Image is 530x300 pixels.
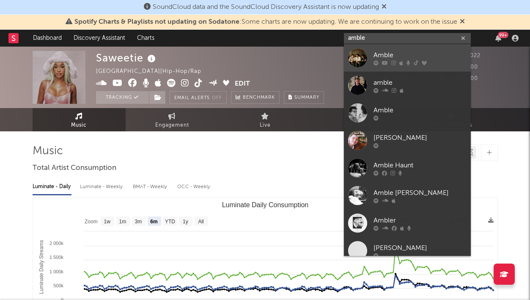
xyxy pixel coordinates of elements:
span: Spotify Charts & Playlists not updating on Sodatone [74,19,239,25]
div: Amble [373,50,467,60]
a: Discovery Assistant [68,30,131,47]
div: [GEOGRAPHIC_DATA] | Hip-Hop/Rap [96,67,211,77]
span: Live [260,120,271,131]
text: Luminate Daily Consumption [222,201,308,208]
a: amble [344,72,471,99]
text: 1 000k [49,269,63,274]
a: Audience [312,108,405,131]
div: Ambler [373,215,467,225]
a: Ambler [344,209,471,237]
span: SoundCloud data and the SoundCloud Discovery Assistant is now updating [153,4,379,11]
a: Dashboard [27,30,68,47]
span: Music [71,120,87,131]
text: Luminate Daily Streams [38,240,44,294]
button: Edit [235,79,250,89]
span: Dismiss [382,4,387,11]
text: 1y [183,219,188,225]
a: Charts [131,30,160,47]
a: Benchmark [231,91,280,104]
button: 99+ [495,35,501,42]
text: All [198,219,203,225]
div: [PERSON_NAME] [373,133,467,143]
a: Music [33,108,126,131]
div: [PERSON_NAME] [373,243,467,253]
text: 1 500k [49,255,63,260]
span: Dismiss [460,19,465,25]
a: Amble [344,44,471,72]
button: Tracking [96,91,149,104]
button: Email AlertsOff [170,91,227,104]
text: 3m [135,219,142,225]
a: [PERSON_NAME] [344,127,471,154]
text: 6m [150,219,157,225]
text: 1m [119,219,126,225]
text: Zoom [85,219,98,225]
div: Amble [373,105,467,115]
div: Luminate - Weekly [80,180,124,194]
div: Amble [PERSON_NAME] [373,188,467,198]
div: amble [373,78,467,88]
a: Live [219,108,312,131]
a: [PERSON_NAME] [344,237,471,264]
input: Search for artists [344,33,471,44]
span: Summary [294,95,319,100]
a: Amble [344,99,471,127]
text: 1w [104,219,110,225]
div: Amble Haunt [373,160,467,170]
a: Amble Haunt [344,154,471,182]
div: 99 + [498,32,508,38]
text: 500k [53,283,63,288]
em: Off [212,96,222,100]
span: : Some charts are now updating. We are continuing to work on the issue [74,19,457,25]
div: Luminate - Daily [33,180,71,194]
div: BMAT - Weekly [133,180,169,194]
button: Summary [284,91,324,104]
text: 2 000k [49,241,63,246]
span: Total Artist Consumption [33,163,116,173]
div: OCC - Weekly [177,180,211,194]
span: Benchmark [243,93,275,103]
div: Saweetie [96,51,158,65]
text: YTD [165,219,175,225]
a: Engagement [126,108,219,131]
span: Engagement [155,120,189,131]
a: Amble [PERSON_NAME] [344,182,471,209]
